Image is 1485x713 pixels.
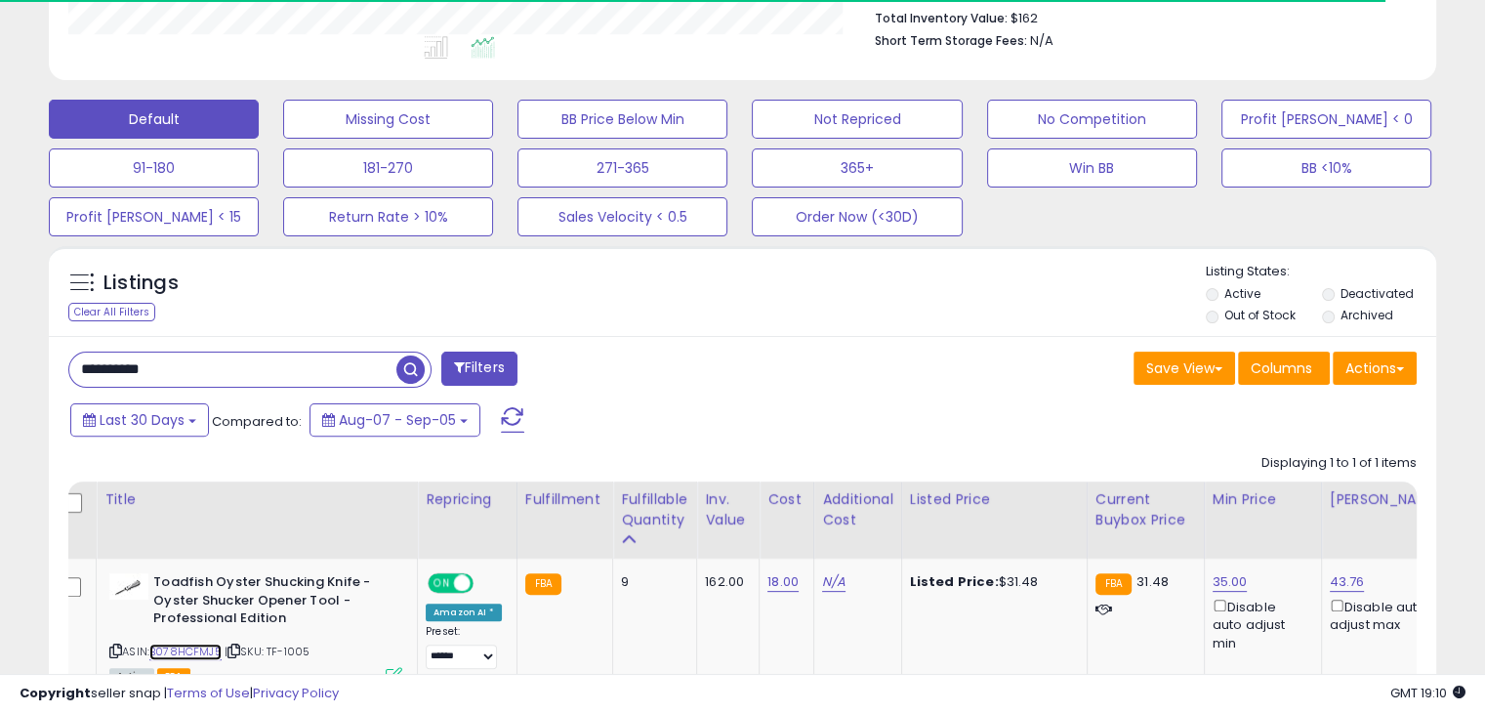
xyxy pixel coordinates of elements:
button: Order Now (<30D) [752,197,962,236]
span: ON [430,575,454,592]
button: Profit [PERSON_NAME] < 15 [49,197,259,236]
a: Terms of Use [167,684,250,702]
a: B078HCFMJ5 [149,644,222,660]
button: BB <10% [1221,148,1431,188]
p: Listing States: [1206,263,1436,281]
button: Filters [441,352,517,386]
div: Additional Cost [822,489,893,530]
span: Last 30 Days [100,410,185,430]
button: Profit [PERSON_NAME] < 0 [1221,100,1431,139]
div: Disable auto adjust max [1330,596,1439,634]
h5: Listings [103,270,179,297]
div: Clear All Filters [68,303,155,321]
button: Actions [1333,352,1417,385]
button: Not Repriced [752,100,962,139]
span: 2025-10-6 19:10 GMT [1390,684,1465,702]
div: Fulfillment [525,489,604,510]
div: 162.00 [705,573,744,591]
div: Listed Price [910,489,1079,510]
span: 31.48 [1136,572,1169,591]
button: Return Rate > 10% [283,197,493,236]
div: 9 [621,573,681,591]
small: FBA [525,573,561,595]
b: Listed Price: [910,572,999,591]
div: Repricing [426,489,509,510]
div: Current Buybox Price [1095,489,1196,530]
span: Columns [1251,358,1312,378]
div: Displaying 1 to 1 of 1 items [1261,454,1417,473]
span: N/A [1030,31,1053,50]
a: Privacy Policy [253,684,339,702]
div: Inv. value [705,489,751,530]
span: Aug-07 - Sep-05 [339,410,456,430]
label: Deactivated [1340,285,1413,302]
a: N/A [822,572,846,592]
span: | SKU: TF-1005 [225,644,309,659]
div: Cost [767,489,805,510]
span: OFF [471,575,502,592]
button: 365+ [752,148,962,188]
a: 18.00 [767,572,799,592]
b: Toadfish Oyster Shucking Knife - Oyster Shucker Opener Tool - Professional Edition [153,573,391,633]
img: 21BUynNEPLL._SL40_.jpg [109,573,148,600]
button: Win BB [987,148,1197,188]
a: 43.76 [1330,572,1365,592]
button: Missing Cost [283,100,493,139]
label: Archived [1340,307,1392,323]
button: Columns [1238,352,1330,385]
button: Sales Velocity < 0.5 [517,197,727,236]
b: Short Term Storage Fees: [875,32,1027,49]
div: Disable auto adjust min [1213,596,1306,652]
div: Preset: [426,625,502,669]
button: Last 30 Days [70,403,209,437]
button: BB Price Below Min [517,100,727,139]
strong: Copyright [20,684,91,702]
div: Min Price [1213,489,1313,510]
button: No Competition [987,100,1197,139]
label: Out of Stock [1224,307,1296,323]
span: Compared to: [212,412,302,431]
b: Total Inventory Value: [875,10,1008,26]
a: 35.00 [1213,572,1248,592]
label: Active [1224,285,1260,302]
div: Amazon AI * [426,604,502,621]
button: Aug-07 - Sep-05 [309,403,480,437]
div: [PERSON_NAME] [1330,489,1446,510]
button: 271-365 [517,148,727,188]
div: Fulfillable Quantity [621,489,688,530]
div: seller snap | | [20,685,339,703]
button: Default [49,100,259,139]
button: 91-180 [49,148,259,188]
div: Title [104,489,409,510]
small: FBA [1095,573,1132,595]
button: 181-270 [283,148,493,188]
div: $31.48 [910,573,1072,591]
button: Save View [1134,352,1235,385]
li: $162 [875,5,1402,28]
